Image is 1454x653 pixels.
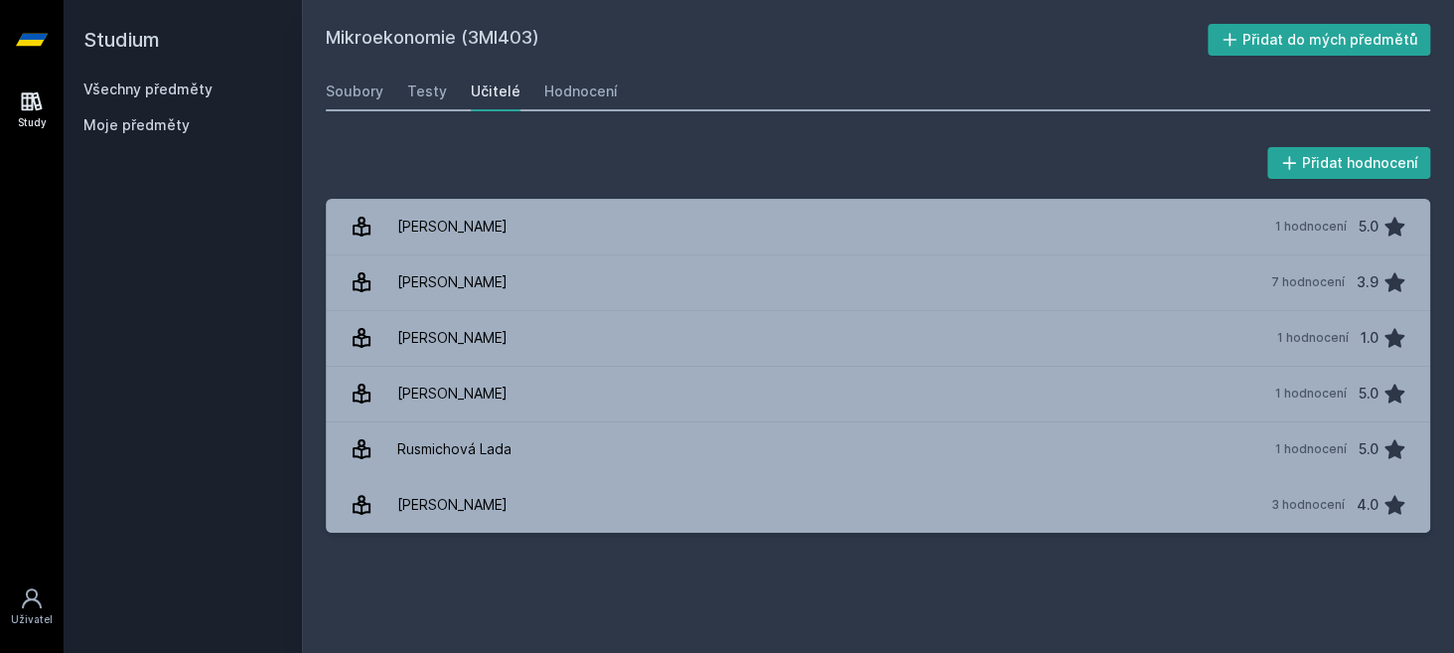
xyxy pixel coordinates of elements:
[397,207,508,246] div: [PERSON_NAME]
[1267,147,1431,179] button: Přidat hodnocení
[83,115,190,135] span: Moje předměty
[407,72,447,111] a: Testy
[397,318,508,358] div: [PERSON_NAME]
[1271,274,1345,290] div: 7 hodnocení
[1277,330,1349,346] div: 1 hodnocení
[1275,441,1347,457] div: 1 hodnocení
[18,115,47,130] div: Study
[1357,485,1379,525] div: 4.0
[326,310,1430,366] a: [PERSON_NAME] 1 hodnocení 1.0
[83,81,213,97] a: Všechny předměty
[1359,207,1379,246] div: 5.0
[1357,262,1379,302] div: 3.9
[397,485,508,525] div: [PERSON_NAME]
[326,366,1430,421] a: [PERSON_NAME] 1 hodnocení 5.0
[1275,386,1347,402] div: 1 hodnocení
[1361,318,1379,358] div: 1.0
[11,612,53,627] div: Uživatel
[397,429,511,469] div: Rusmichová Lada
[1359,429,1379,469] div: 5.0
[1359,374,1379,413] div: 5.0
[544,82,618,101] div: Hodnocení
[4,80,60,140] a: Study
[326,254,1430,310] a: [PERSON_NAME] 7 hodnocení 3.9
[1208,24,1431,56] button: Přidat do mých předmětů
[4,576,60,637] a: Uživatel
[407,82,447,101] div: Testy
[544,72,618,111] a: Hodnocení
[326,24,1208,56] h2: Mikroekonomie (3MI403)
[397,262,508,302] div: [PERSON_NAME]
[326,82,383,101] div: Soubory
[397,374,508,413] div: [PERSON_NAME]
[1275,219,1347,235] div: 1 hodnocení
[326,72,383,111] a: Soubory
[1271,497,1345,513] div: 3 hodnocení
[326,477,1430,533] a: [PERSON_NAME] 3 hodnocení 4.0
[326,199,1430,254] a: [PERSON_NAME] 1 hodnocení 5.0
[326,421,1430,477] a: Rusmichová Lada 1 hodnocení 5.0
[471,82,520,101] div: Učitelé
[471,72,520,111] a: Učitelé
